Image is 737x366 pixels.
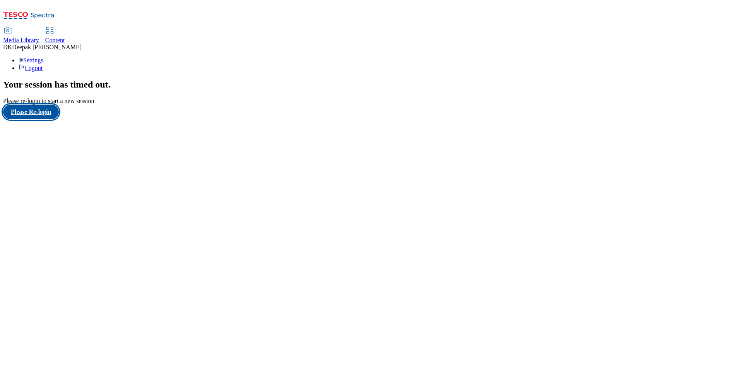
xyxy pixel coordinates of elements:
[45,37,65,43] span: Content
[3,79,734,90] h2: Your session has timed out
[3,105,59,119] button: Please Re-login
[3,44,12,50] span: DK
[19,57,43,64] a: Settings
[108,79,111,89] span: .
[45,27,65,44] a: Content
[3,98,734,105] div: Please re-login to start a new session
[3,37,39,43] span: Media Library
[19,65,43,71] a: Logout
[3,105,734,119] a: Please Re-login
[3,27,39,44] a: Media Library
[12,44,82,50] span: Deepak [PERSON_NAME]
